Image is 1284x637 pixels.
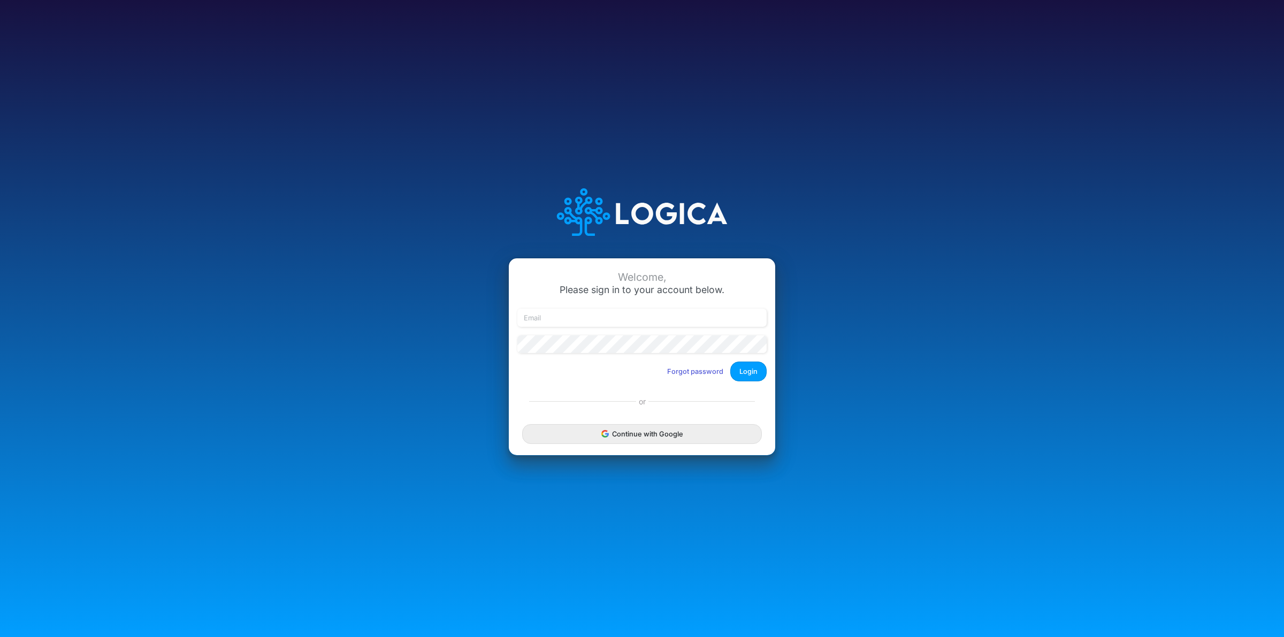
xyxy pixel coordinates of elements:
input: Email [517,309,767,327]
button: Continue with Google [522,424,762,444]
div: Welcome, [517,271,767,283]
span: Please sign in to your account below. [560,284,724,295]
button: Login [730,362,767,381]
button: Forgot password [660,363,730,380]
